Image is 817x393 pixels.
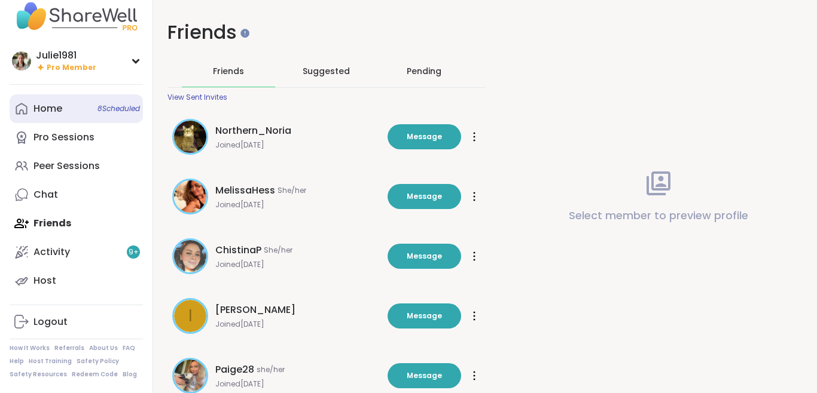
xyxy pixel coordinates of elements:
span: 9 + [129,247,139,257]
a: FAQ [123,344,135,352]
img: Julie1981 [12,51,31,70]
span: Message [407,370,442,381]
span: She/her [278,186,306,195]
span: Paige28 [215,363,254,377]
h1: Friends [167,19,485,46]
span: Message [407,251,442,262]
a: Logout [10,308,143,336]
span: I [188,303,193,328]
span: [PERSON_NAME] [215,303,295,317]
a: Activity9+ [10,238,143,266]
img: Paige28 [174,360,206,392]
span: Message [407,191,442,202]
span: Joined [DATE] [215,140,380,150]
span: Message [407,311,442,321]
span: Joined [DATE] [215,379,380,389]
img: Northern_Noria [174,121,206,153]
span: Joined [DATE] [215,320,380,329]
span: Suggested [303,65,350,77]
div: Chat [33,188,58,201]
a: Pro Sessions [10,123,143,152]
span: Northern_Noria [215,124,291,138]
div: Logout [33,315,68,328]
span: Message [407,131,442,142]
div: View Sent Invites [167,93,227,102]
span: Joined [DATE] [215,200,380,210]
div: Activity [33,245,70,259]
a: Redeem Code [72,370,118,379]
div: Host [33,274,56,287]
div: Pro Sessions [33,131,94,144]
iframe: Spotlight [240,29,249,38]
a: Chat [10,180,143,209]
span: 8 Scheduled [97,104,140,113]
button: Message [388,124,461,149]
div: Pending [407,65,441,77]
img: MelissaHess [174,180,206,213]
a: Home8Scheduled [10,94,143,123]
span: she/her [257,365,285,374]
a: Help [10,357,24,366]
a: Peer Sessions [10,152,143,180]
div: Home [33,102,62,115]
a: Host [10,266,143,295]
a: About Us [89,344,118,352]
div: Julie1981 [36,49,96,62]
span: ChistinaP [215,243,261,257]
a: Host Training [29,357,72,366]
a: Safety Resources [10,370,67,379]
span: Friends [213,65,244,77]
button: Message [388,244,461,269]
p: Select member to preview profile [569,207,748,224]
div: Peer Sessions [33,159,100,173]
a: How It Works [10,344,50,352]
button: Message [388,303,461,328]
img: ChistinaP [174,240,206,272]
a: Safety Policy [77,357,119,366]
span: Pro Member [47,63,96,73]
span: She/her [264,245,292,255]
a: Referrals [54,344,84,352]
button: Message [388,363,461,388]
a: Blog [123,370,137,379]
span: Joined [DATE] [215,260,380,269]
button: Message [388,184,461,209]
span: MelissaHess [215,183,275,198]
